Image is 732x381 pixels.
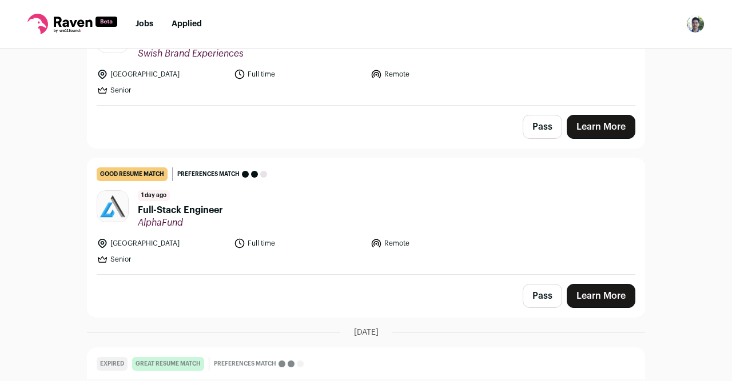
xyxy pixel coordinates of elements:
[354,327,379,338] span: [DATE]
[97,191,128,222] img: 4f0126eb2b3206ad3c7d170e65702538e1cec0eba54fdea6c3485fa8eb93394d.jpg
[97,69,227,80] li: [GEOGRAPHIC_DATA]
[87,158,645,274] a: good resume match Preferences match 1 day ago Full-Stack Engineer AlphaFund [GEOGRAPHIC_DATA] Ful...
[567,115,635,139] a: Learn More
[371,69,501,80] li: Remote
[97,167,168,181] div: good resume match
[136,20,153,28] a: Jobs
[371,238,501,249] li: Remote
[523,115,562,139] button: Pass
[138,48,244,59] span: Swish Brand Experiences
[686,15,705,33] button: Open dropdown
[132,357,204,371] div: great resume match
[234,69,364,80] li: Full time
[172,20,202,28] a: Applied
[138,203,223,217] span: Full-Stack Engineer
[523,284,562,308] button: Pass
[214,358,276,370] span: Preferences match
[138,190,170,201] span: 1 day ago
[177,169,240,180] span: Preferences match
[97,357,128,371] div: Expired
[234,238,364,249] li: Full time
[97,238,227,249] li: [GEOGRAPHIC_DATA]
[138,217,223,228] span: AlphaFund
[686,15,705,33] img: 19207836-medium_jpg
[567,284,635,308] a: Learn More
[97,254,227,265] li: Senior
[97,85,227,96] li: Senior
